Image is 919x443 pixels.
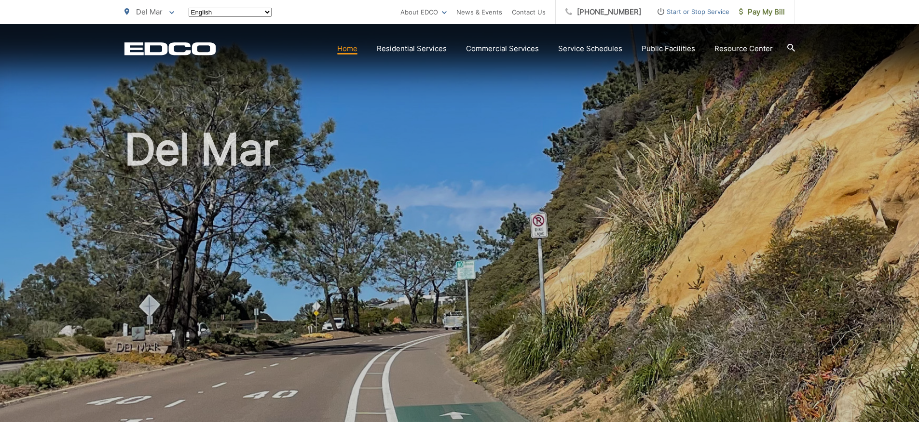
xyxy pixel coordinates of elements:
span: Pay My Bill [739,6,785,18]
a: Commercial Services [466,43,539,54]
a: Residential Services [377,43,447,54]
span: Del Mar [136,7,163,16]
a: Home [337,43,357,54]
a: Service Schedules [558,43,622,54]
a: News & Events [456,6,502,18]
a: Public Facilities [642,43,695,54]
a: EDCD logo. Return to the homepage. [124,42,216,55]
h1: Del Mar [124,125,795,430]
select: Select a language [189,8,272,17]
a: Contact Us [512,6,546,18]
a: About EDCO [400,6,447,18]
a: Resource Center [714,43,773,54]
